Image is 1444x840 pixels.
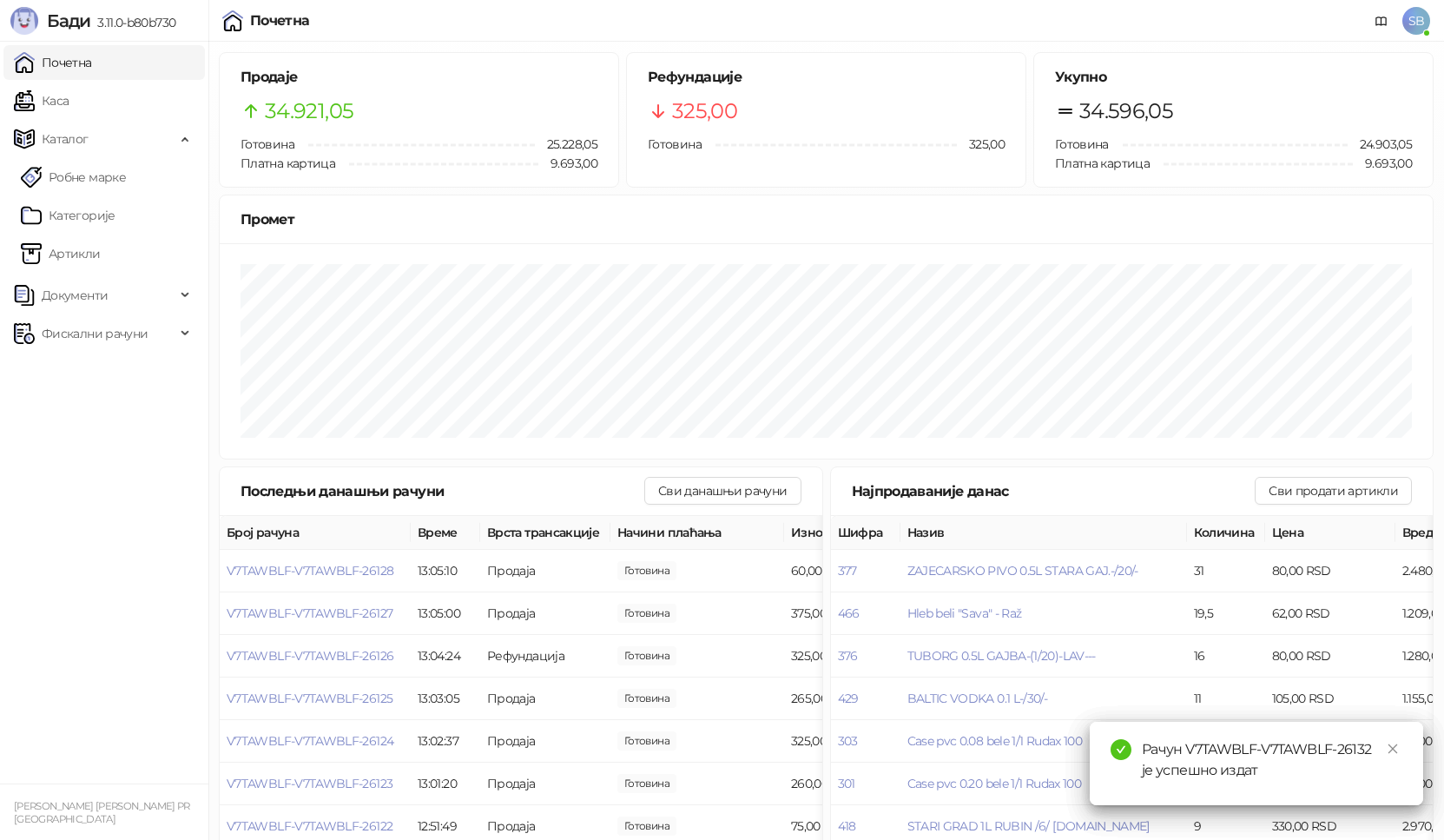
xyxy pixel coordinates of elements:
span: close [1387,743,1399,755]
button: V7TAWBLF-V7TAWBLF-26125 [227,691,392,706]
span: 325,00 [672,95,737,128]
button: 303 [838,733,858,749]
span: Платна картица [1055,155,1150,171]
td: 31 [1187,550,1265,592]
button: TUBORG 0.5L GAJBA-(1/20)-LAV--- [907,648,1096,664]
h5: Продаје [241,67,597,88]
span: 325,00 [617,646,676,665]
td: 10 [1187,720,1265,763]
button: V7TAWBLF-V7TAWBLF-26128 [227,563,393,579]
td: Продаја [480,550,610,592]
td: 60,00 RSD [784,550,914,592]
button: 466 [838,605,860,621]
div: Последњи данашњи рачуни [241,480,644,502]
td: 80,00 RSD [1265,550,1395,592]
button: 429 [838,691,859,706]
span: Документи [42,278,108,313]
button: Сви продати артикли [1255,477,1412,505]
span: 75,00 [617,817,676,836]
td: 2,00 RSD [1265,720,1395,763]
td: Продаја [480,678,610,720]
span: 34.921,05 [265,95,353,128]
td: 16 [1187,635,1265,678]
button: 376 [838,648,858,664]
td: 260,00 RSD [784,763,914,805]
span: SB [1402,7,1430,35]
td: Продаја [480,720,610,763]
td: 325,00 RSD [784,635,914,678]
th: Начини плаћања [610,516,784,550]
a: Close [1383,739,1402,758]
button: V7TAWBLF-V7TAWBLF-26124 [227,733,393,749]
button: 418 [838,818,856,834]
th: Шифра [831,516,900,550]
td: 62,00 RSD [1265,592,1395,635]
button: V7TAWBLF-V7TAWBLF-26127 [227,605,392,621]
div: Најпродаваније данас [852,480,1256,502]
button: BALTIC VODKA 0.1 L-/30/- [907,691,1048,706]
span: Каталог [42,122,89,156]
span: ZAJECARSKO PIVO 0.5L STARA GAJ.-/20/- [907,563,1138,579]
span: Фискални рачуни [42,316,148,351]
td: Рефундација [480,635,610,678]
span: 9.693,00 [538,154,597,173]
button: Case pvc 0.08 bele 1/1 Rudax 100 [907,733,1083,749]
h5: Рефундације [648,67,1005,88]
span: 325,00 [957,135,1005,154]
button: STARI GRAD 1L RUBIN /6/ [DOMAIN_NAME] [907,818,1150,834]
div: Почетна [250,14,310,28]
td: 80,00 RSD [1265,635,1395,678]
a: Робне марке [21,160,126,195]
td: 375,00 RSD [784,592,914,635]
span: check-circle [1111,739,1131,760]
th: Број рачуна [220,516,411,550]
span: Готовина [1055,136,1109,152]
span: 9.693,00 [1353,154,1412,173]
th: Износ [784,516,914,550]
h5: Укупно [1055,67,1412,88]
small: [PERSON_NAME] [PERSON_NAME] PR [GEOGRAPHIC_DATA] [14,800,190,825]
span: Платна картица [241,155,335,171]
a: ArtikliАртикли [21,236,101,271]
td: 325,00 RSD [784,720,914,763]
span: Case pvc 0.20 bele 1/1 Rudax 100 [907,776,1082,791]
button: V7TAWBLF-V7TAWBLF-26126 [227,648,393,664]
td: 11 [1187,678,1265,720]
button: V7TAWBLF-V7TAWBLF-26122 [227,818,392,834]
td: 265,00 RSD [784,678,914,720]
span: Бади [47,10,90,31]
td: Продаја [480,763,610,805]
div: Промет [241,208,1412,230]
th: Цена [1265,516,1395,550]
div: Рачун V7TAWBLF-V7TAWBLF-26132 је успешно издат [1142,739,1402,781]
button: V7TAWBLF-V7TAWBLF-26123 [227,776,392,791]
span: 24.903,05 [1348,135,1412,154]
td: 13:02:37 [411,720,480,763]
button: Сви данашњи рачуни [644,477,801,505]
th: Врста трансакције [480,516,610,550]
span: 60,00 [617,561,676,580]
span: 34.596,05 [1079,95,1173,128]
th: Назив [900,516,1187,550]
a: Категорије [21,198,115,233]
a: Почетна [14,45,92,80]
button: 301 [838,776,855,791]
th: Време [411,516,480,550]
td: 13:04:24 [411,635,480,678]
span: Hleb beli "Sava" - Raž [907,605,1022,621]
span: 265,00 [617,689,676,708]
img: Logo [10,7,38,35]
a: Документација [1368,7,1395,35]
span: 3.11.0-b80b730 [90,15,175,30]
